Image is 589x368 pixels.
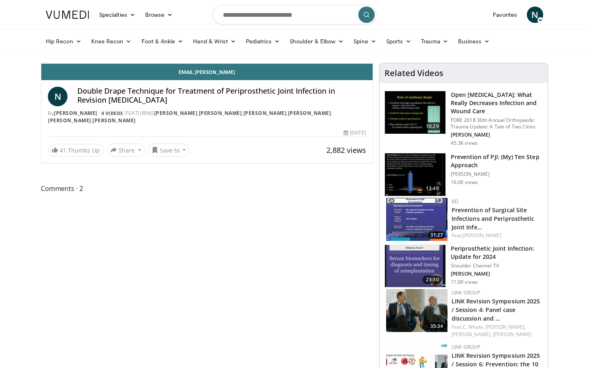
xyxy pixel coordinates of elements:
a: C. Whale, [463,323,484,330]
a: [PERSON_NAME] [92,117,136,124]
img: bdb02266-35f1-4bde-b55c-158a878fcef6.150x105_q85_crop-smart_upscale.jpg [386,198,447,241]
a: Trauma [416,33,453,49]
span: 13:49 [423,184,442,193]
a: 23:30 Periprosthetic Joint Infection: Update for 2024 Shoulder Channel TV [PERSON_NAME] 11.0K views [384,245,543,288]
a: Browse [140,7,178,23]
a: LINK Group [452,289,481,296]
p: [PERSON_NAME] [451,271,543,277]
p: [PERSON_NAME] [451,171,543,177]
p: FORE 2018 30th Annual Orthopaedic Trauma Update: A Tale of Two Cities [451,117,543,130]
button: Share [107,144,145,157]
a: [PERSON_NAME] [48,117,91,124]
img: 300aa6cd-3a47-4862-91a3-55a981c86f57.150x105_q85_crop-smart_upscale.jpg [385,153,445,196]
span: Comments 2 [41,183,373,194]
h3: Open [MEDICAL_DATA]: What Really Decreases Infection and Wound Care [451,91,543,115]
div: [DATE] [344,129,366,137]
a: [PERSON_NAME] [463,232,501,239]
a: [PERSON_NAME] [243,110,287,117]
a: Spine [348,33,381,49]
a: Foot & Ankle [137,33,189,49]
a: Pediatrics [241,33,285,49]
a: [PERSON_NAME] [154,110,198,117]
a: [PERSON_NAME] [54,110,97,117]
span: 31:27 [428,231,445,239]
a: Prevention of Surgical Site Infections and Periprosthetic Joint Infe… [452,206,535,231]
a: [PERSON_NAME] [288,110,331,117]
p: [PERSON_NAME] [451,132,543,138]
p: Shoulder Channel TV [451,263,543,269]
a: Specialties [94,7,140,23]
a: Hand & Wrist [188,33,241,49]
a: Knee Recon [86,33,137,49]
a: [PERSON_NAME] [493,331,532,338]
a: N [527,7,543,23]
a: Favorites [488,7,522,23]
a: 10:29 Open [MEDICAL_DATA]: What Really Decreases Infection and Wound Care FORE 2018 30th Annual O... [384,91,543,146]
a: Hip Recon [41,33,86,49]
img: 0305937d-4796-49c9-8ba6-7e7cbcdfebb5.150x105_q85_crop-smart_upscale.jpg [385,245,445,287]
a: 35:34 [386,289,447,332]
a: Business [453,33,495,49]
a: Email [PERSON_NAME] [41,64,373,80]
a: BD [452,198,459,205]
a: Sports [381,33,416,49]
h4: Related Videos [384,68,443,78]
a: [PERSON_NAME], [486,323,526,330]
h3: Prevention of PJI: (My) Ten Step Approach [451,153,543,169]
input: Search topics, interventions [213,5,376,25]
p: 45.3K views [451,140,478,146]
h3: Periprosthetic Joint Infection: Update for 2024 [451,245,543,261]
a: 13:49 Prevention of PJI: (My) Ten Step Approach [PERSON_NAME] 16.0K views [384,153,543,196]
a: Shoulder & Elbow [285,33,348,49]
span: 10:29 [423,122,442,130]
div: By FEATURING , , , , , [48,110,366,124]
p: 16.0K views [451,179,478,186]
span: 35:34 [428,323,445,330]
img: ded7be61-cdd8-40fc-98a3-de551fea390e.150x105_q85_crop-smart_upscale.jpg [385,91,445,134]
img: f763ad4d-af6c-432c-8f2b-c2daf47df9ae.150x105_q85_crop-smart_upscale.jpg [386,289,447,332]
span: 23:30 [423,276,442,284]
a: LINK Revision Symposium 2025 / Session 4: Panel case discussion and … [452,297,540,322]
a: 4 Videos [99,110,126,117]
a: [PERSON_NAME] [199,110,242,117]
p: 11.0K views [451,279,478,285]
div: Feat. [452,323,541,338]
span: 41 [60,146,66,154]
a: 31:27 [386,198,447,241]
div: Feat. [452,232,541,239]
button: Save to [148,144,190,157]
img: VuMedi Logo [46,11,89,19]
span: 2,882 views [326,145,366,155]
a: LINK Group [452,343,481,350]
video-js: Video Player [41,63,373,64]
a: 41 Thumbs Up [48,144,103,157]
h4: Double Drape Technique for Treatment of Periprosthetic Joint Infection in Revision [MEDICAL_DATA] [77,87,366,104]
a: [PERSON_NAME], [452,331,492,338]
a: N [48,87,67,106]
